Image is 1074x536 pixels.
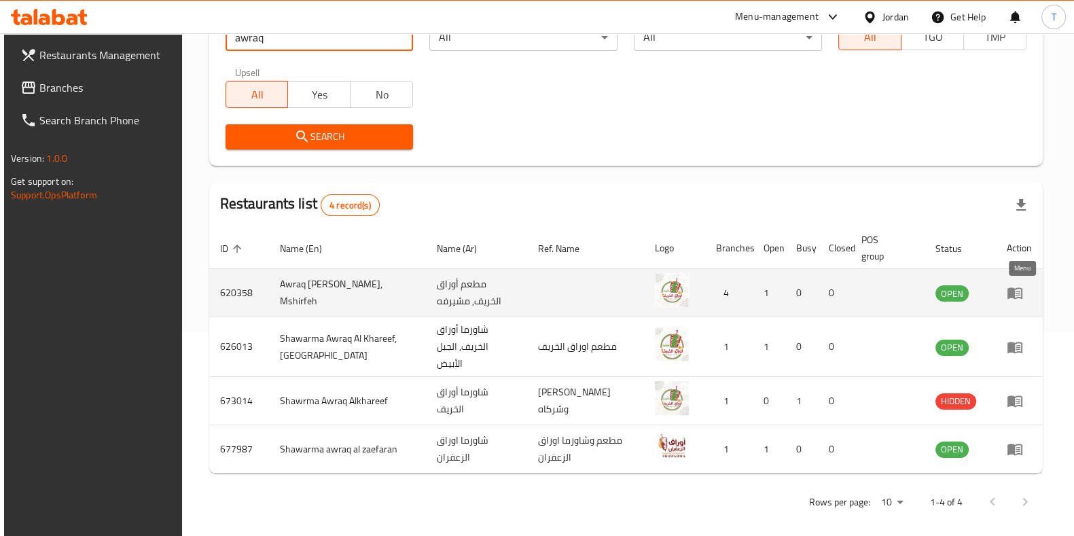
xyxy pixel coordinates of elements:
td: 4 [705,269,753,317]
input: Search for restaurant name or ID.. [226,24,414,51]
td: Awraq [PERSON_NAME], Mshirfeh [269,269,427,317]
button: Search [226,124,414,149]
span: Yes [293,85,345,105]
button: TGO [901,23,964,50]
img: Shawarma Awraq Al Khareef, Jabal Al Abyad [655,327,689,361]
td: 1 [705,317,753,377]
td: 1 [705,425,753,474]
td: شاورما أوراق الخريف [426,377,527,425]
label: Upsell [235,67,260,77]
p: 1-4 of 4 [930,494,963,511]
span: Branches [39,79,173,96]
span: HIDDEN [935,393,976,409]
span: Restaurants Management [39,47,173,63]
td: 1 [705,377,753,425]
div: Menu [1007,339,1032,355]
td: مطعم اوراق الخريف [527,317,644,377]
td: 673014 [209,377,269,425]
td: 1 [785,377,818,425]
td: مطعم أوراق الخريف, مشيرفه [426,269,527,317]
span: No [356,85,408,105]
div: Total records count [321,194,380,216]
td: 0 [818,269,851,317]
div: Export file [1005,189,1037,221]
td: 0 [753,377,785,425]
span: Version: [11,149,44,167]
td: Shawrma Awraq Alkhareef [269,377,427,425]
div: Menu [1007,393,1032,409]
td: مطعم وشاورما اوراق الزعفران [527,425,644,474]
td: 0 [818,317,851,377]
span: Get support on: [11,173,73,190]
span: OPEN [935,340,969,355]
h2: Restaurants list [220,194,380,216]
span: Name (Ar) [437,240,495,257]
th: Open [753,228,785,269]
th: Branches [705,228,753,269]
td: 677987 [209,425,269,474]
span: 1.0.0 [46,149,67,167]
td: 1 [753,269,785,317]
td: شاورما أوراق الخريف, الجبل الأبيض [426,317,527,377]
div: HIDDEN [935,393,976,410]
span: Name (En) [280,240,340,257]
td: [PERSON_NAME] وشركاه [527,377,644,425]
td: 0 [785,425,818,474]
td: 0 [818,425,851,474]
div: Jordan [882,10,909,24]
span: Search [236,128,403,145]
a: Restaurants Management [10,39,183,71]
th: Logo [644,228,705,269]
a: Search Branch Phone [10,104,183,137]
button: All [838,23,901,50]
th: Busy [785,228,818,269]
div: All [634,24,822,51]
p: Rows per page: [809,494,870,511]
div: OPEN [935,340,969,356]
button: Yes [287,81,351,108]
div: Menu-management [735,9,819,25]
span: POS group [861,232,908,264]
img: Shawrma Awraq Alkhareef [655,381,689,415]
span: All [844,27,896,47]
span: Search Branch Phone [39,112,173,128]
td: 0 [785,317,818,377]
span: Status [935,240,980,257]
span: TGO [907,27,959,47]
td: شاورما اوراق الزعفران [426,425,527,474]
span: Ref. Name [538,240,597,257]
span: ID [220,240,246,257]
th: Closed [818,228,851,269]
td: Shawarma awraq al zaefaran [269,425,427,474]
td: 626013 [209,317,269,377]
td: 1 [753,425,785,474]
td: 0 [818,377,851,425]
div: Menu [1007,441,1032,457]
a: Branches [10,71,183,104]
a: Support.OpsPlatform [11,186,97,204]
button: No [350,81,413,108]
div: Rows per page: [876,493,908,513]
span: OPEN [935,442,969,457]
td: 1 [753,317,785,377]
span: All [232,85,283,105]
span: TMP [969,27,1021,47]
span: 4 record(s) [321,199,379,212]
div: OPEN [935,442,969,458]
table: enhanced table [209,228,1043,474]
img: Awraq Al Khareef, Mshirfeh [655,273,689,307]
img: Shawarma awraq al zaefaran [655,429,689,463]
td: 620358 [209,269,269,317]
div: All [429,24,617,51]
span: T [1051,10,1056,24]
th: Action [996,228,1043,269]
button: All [226,81,289,108]
span: OPEN [935,286,969,302]
td: 0 [785,269,818,317]
td: Shawarma Awraq Al Khareef, [GEOGRAPHIC_DATA] [269,317,427,377]
button: TMP [963,23,1026,50]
